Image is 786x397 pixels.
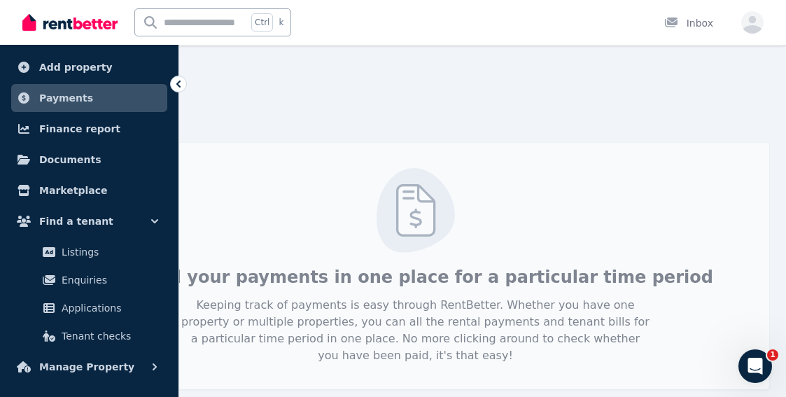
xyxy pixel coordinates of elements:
[62,244,156,260] span: Listings
[17,322,162,350] a: Tenant checks
[11,353,167,381] button: Manage Property
[251,13,273,32] span: Ctrl
[664,16,713,30] div: Inbox
[22,12,118,33] img: RentBetter
[279,17,283,28] span: k
[11,146,167,174] a: Documents
[118,266,713,288] p: See all your payments in one place for a particular time period
[11,115,167,143] a: Finance report
[11,176,167,204] a: Marketplace
[62,272,156,288] span: Enquiries
[738,349,772,383] iframe: Intercom live chat
[39,151,101,168] span: Documents
[767,349,778,361] span: 1
[39,120,120,137] span: Finance report
[39,59,113,76] span: Add property
[17,266,162,294] a: Enquiries
[377,168,455,253] img: Tenant Checks
[39,182,107,199] span: Marketplace
[11,207,167,235] button: Find a tenant
[39,90,93,106] span: Payments
[39,358,134,375] span: Manage Property
[17,238,162,266] a: Listings
[11,53,167,81] a: Add property
[181,297,651,364] p: Keeping track of payments is easy through RentBetter. Whether you have one property or multiple p...
[17,294,162,322] a: Applications
[39,213,113,230] span: Find a tenant
[11,84,167,112] a: Payments
[62,300,156,316] span: Applications
[62,328,156,344] span: Tenant checks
